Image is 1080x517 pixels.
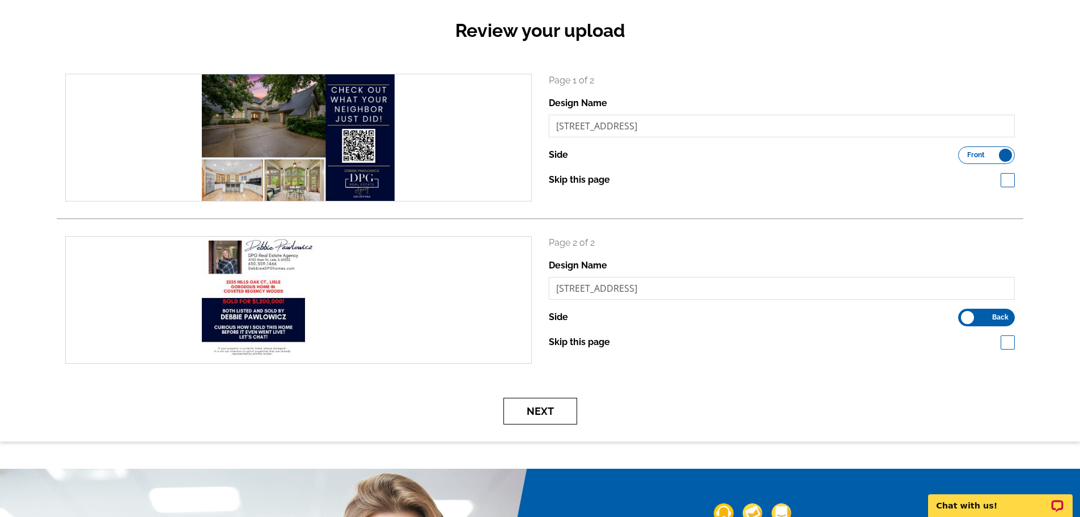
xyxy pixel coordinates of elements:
[921,481,1080,517] iframe: LiveChat chat widget
[549,236,1015,250] p: Page 2 of 2
[549,277,1015,300] input: File Name
[549,335,610,349] label: Skip this page
[549,74,1015,87] p: Page 1 of 2
[503,398,577,424] button: Next
[967,152,985,158] span: Front
[549,173,610,187] label: Skip this page
[549,96,607,110] label: Design Name
[992,314,1009,320] span: Back
[549,310,568,324] label: Side
[549,148,568,162] label: Side
[57,20,1023,41] h2: Review your upload
[549,115,1015,137] input: File Name
[549,259,607,272] label: Design Name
